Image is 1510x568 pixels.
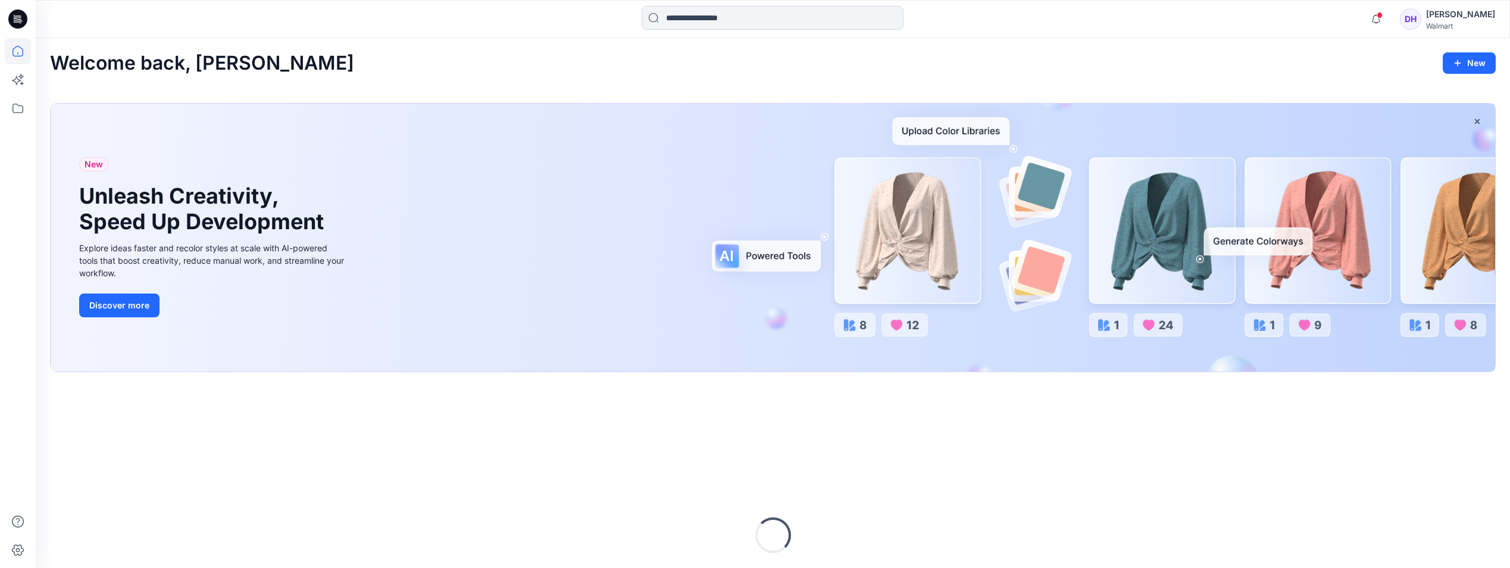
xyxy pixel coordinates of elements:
[1443,52,1496,74] button: New
[1426,7,1495,21] div: [PERSON_NAME]
[79,294,160,317] button: Discover more
[1400,8,1421,30] div: DH
[50,52,354,74] h2: Welcome back, [PERSON_NAME]
[79,242,347,279] div: Explore ideas faster and recolor styles at scale with AI-powered tools that boost creativity, red...
[1426,21,1495,30] div: Walmart
[79,294,347,317] a: Discover more
[79,183,329,235] h1: Unleash Creativity, Speed Up Development
[85,157,103,171] span: New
